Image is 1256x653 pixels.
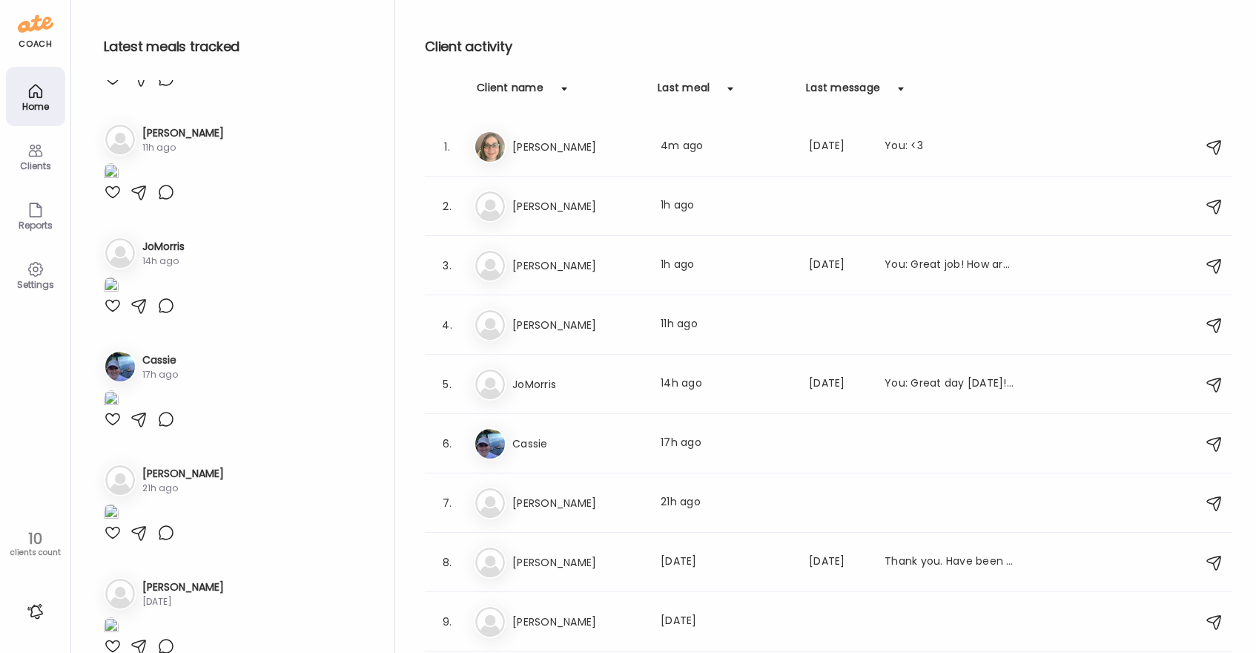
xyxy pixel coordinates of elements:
[104,504,119,524] img: images%2Fi2qvV639y6ciQrJO8ThcA6Qk9nJ3%2FOY7JsU6UAJXkql6MaDXV%2Fu1S1dhfdPrfgOAem990q_1080
[142,239,185,255] h3: JoMorris
[9,161,62,171] div: Clients
[142,595,224,608] div: [DATE]
[438,554,456,571] div: 8.
[512,316,643,334] h3: [PERSON_NAME]
[512,554,643,571] h3: [PERSON_NAME]
[809,375,867,393] div: [DATE]
[142,482,224,495] div: 21h ago
[885,138,1015,156] div: You: <3
[661,613,791,631] div: [DATE]
[661,138,791,156] div: 4m ago
[885,257,1015,275] div: You: Great job! How are you finding the app?
[809,138,867,156] div: [DATE]
[475,251,505,280] img: bg-avatar-default.svg
[142,255,185,268] div: 14h ago
[142,466,224,482] h3: [PERSON_NAME]
[885,554,1015,571] div: Thank you. Have been trying to stick to It and finding it very insightful. Haven’t finished recor...
[142,368,178,381] div: 17h ago
[475,429,505,459] img: avatars%2FjTu57vD8tzgDGGVSazPdCX9NNMy1
[104,36,371,58] h2: Latest meals tracked
[105,125,135,154] img: bg-avatar-default.svg
[438,375,456,393] div: 5.
[512,494,643,512] h3: [PERSON_NAME]
[142,580,224,595] h3: [PERSON_NAME]
[104,390,119,410] img: images%2FjTu57vD8tzgDGGVSazPdCX9NNMy1%2F6qH2x6mCc97CzhFM62si%2FHwIQTNKr9rlhcUCtvCe3_1080
[104,163,119,183] img: images%2FLWLdH1wSKAW3US68JvMrF7OC12z2%2Ft0iNvdovMYqzteb7BBHc%2FZD5DZF2Cft714ozjUhmt_1080
[512,375,643,393] h3: JoMorris
[425,36,1232,58] h2: Client activity
[438,138,456,156] div: 1.
[142,352,178,368] h3: Cassie
[475,191,505,221] img: bg-avatar-default.svg
[19,38,52,50] div: coach
[9,220,62,230] div: Reports
[661,494,791,512] div: 21h ago
[18,12,53,36] img: ate
[5,548,65,558] div: clients count
[105,579,135,608] img: bg-avatar-default.svg
[104,617,119,637] img: images%2FQcLwA9GSTyMSxwY3uOCjqDgGz2b2%2FSPhsn4p4eC4AZo6qv0Dq%2FysLizQx3KnzsyvuyAEYE_1080
[105,352,135,381] img: avatars%2FjTu57vD8tzgDGGVSazPdCX9NNMy1
[809,257,867,275] div: [DATE]
[512,613,643,631] h3: [PERSON_NAME]
[475,132,505,162] img: avatars%2FYr2TRmk546hTF5UKtBKijktb52i2
[105,238,135,268] img: bg-avatar-default.svg
[661,257,791,275] div: 1h ago
[438,316,456,334] div: 4.
[806,80,880,104] div: Last message
[477,80,543,104] div: Client name
[475,310,505,340] img: bg-avatar-default.svg
[475,488,505,518] img: bg-avatar-default.svg
[885,375,1015,393] div: You: Great day [DATE]! Good protein, veggies and even beans!
[9,102,62,111] div: Home
[438,613,456,631] div: 9.
[475,370,505,399] img: bg-avatar-default.svg
[661,316,791,334] div: 11h ago
[512,138,643,156] h3: [PERSON_NAME]
[475,607,505,637] img: bg-avatar-default.svg
[475,548,505,577] img: bg-avatar-default.svg
[809,554,867,571] div: [DATE]
[512,257,643,275] h3: [PERSON_NAME]
[438,494,456,512] div: 7.
[105,465,135,495] img: bg-avatar-default.svg
[9,280,62,289] div: Settings
[438,197,456,215] div: 2.
[438,257,456,275] div: 3.
[658,80,710,104] div: Last meal
[512,197,643,215] h3: [PERSON_NAME]
[142,141,224,154] div: 11h ago
[661,375,791,393] div: 14h ago
[5,530,65,548] div: 10
[104,277,119,297] img: images%2F1KjkGFBI6Te2W9JquM6ZZ46nDCs1%2FrvPXOMzQZQFdU0dOZWVL%2Fe0qAJZrNDRifwZglxueL_1080
[661,435,791,453] div: 17h ago
[142,125,224,141] h3: [PERSON_NAME]
[661,554,791,571] div: [DATE]
[512,435,643,453] h3: Cassie
[661,197,791,215] div: 1h ago
[438,435,456,453] div: 6.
